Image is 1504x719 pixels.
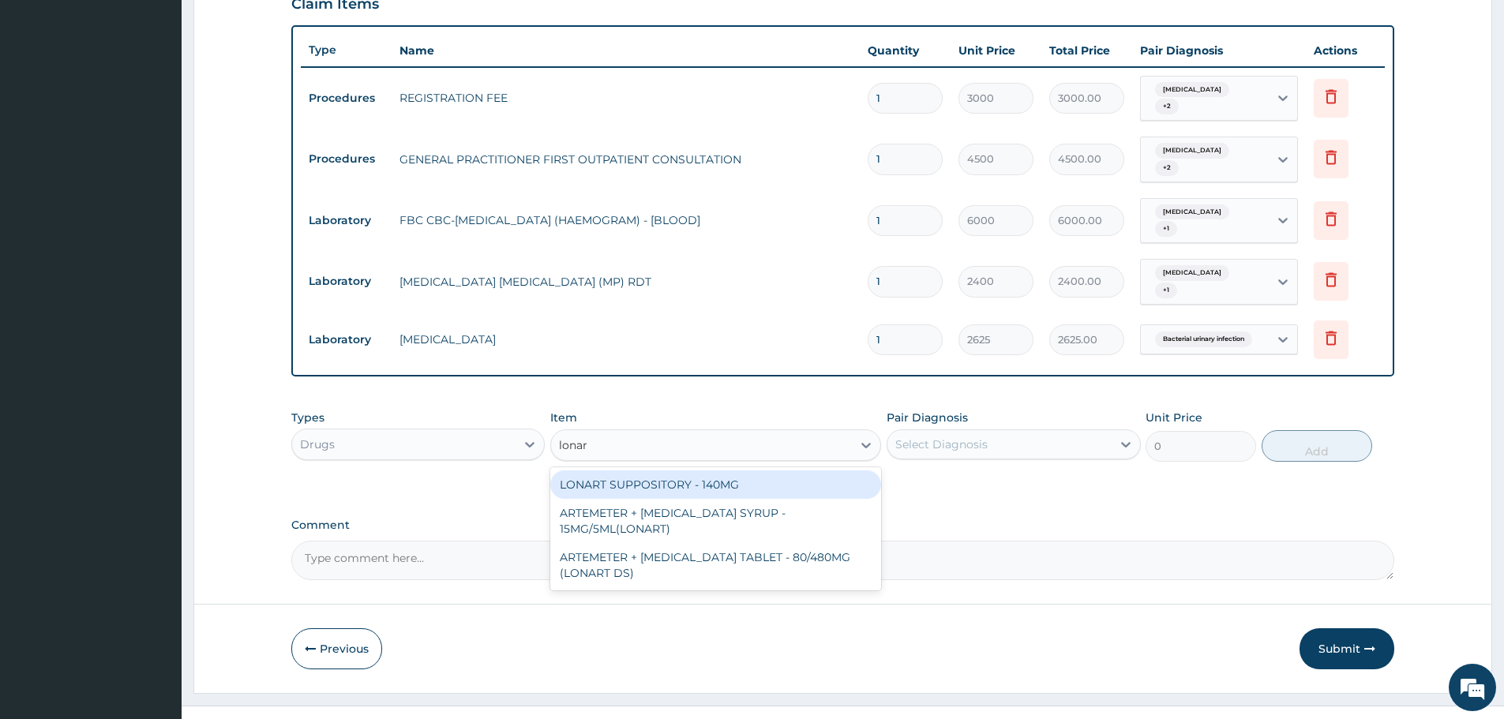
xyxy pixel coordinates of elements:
[1155,82,1229,98] span: [MEDICAL_DATA]
[1155,265,1229,281] span: [MEDICAL_DATA]
[301,267,392,296] td: Laboratory
[1146,410,1202,425] label: Unit Price
[1155,331,1252,347] span: Bacterial urinary infection
[1155,160,1179,176] span: + 2
[392,266,860,298] td: [MEDICAL_DATA] [MEDICAL_DATA] (MP) RDT
[392,204,860,236] td: FBC CBC-[MEDICAL_DATA] (HAEMOGRAM) - [BLOOD]
[8,431,301,486] textarea: Type your message and hit 'Enter'
[392,144,860,175] td: GENERAL PRACTITIONER FIRST OUTPATIENT CONSULTATION
[1155,99,1179,114] span: + 2
[392,324,860,355] td: [MEDICAL_DATA]
[1306,35,1385,66] th: Actions
[301,206,392,235] td: Laboratory
[1300,628,1394,669] button: Submit
[291,519,1394,532] label: Comment
[1132,35,1306,66] th: Pair Diagnosis
[82,88,265,109] div: Chat with us now
[301,84,392,113] td: Procedures
[300,436,335,452] div: Drugs
[29,79,64,118] img: d_794563401_company_1708531726252_794563401
[1155,283,1177,298] span: + 1
[259,8,297,46] div: Minimize live chat window
[1155,221,1177,237] span: + 1
[301,36,392,65] th: Type
[951,35,1041,66] th: Unit Price
[392,35,860,66] th: Name
[1155,143,1229,159] span: [MEDICAL_DATA]
[550,543,881,587] div: ARTEMETER + [MEDICAL_DATA] TABLET - 80/480MG (LONART DS)
[92,199,218,358] span: We're online!
[860,35,951,66] th: Quantity
[1155,204,1229,220] span: [MEDICAL_DATA]
[291,411,324,425] label: Types
[301,144,392,174] td: Procedures
[1041,35,1132,66] th: Total Price
[550,499,881,543] div: ARTEMETER + [MEDICAL_DATA] SYRUP - 15MG/5ML(LONART)
[550,470,881,499] div: LONART SUPPOSITORY - 140MG
[301,325,392,354] td: Laboratory
[392,82,860,114] td: REGISTRATION FEE
[550,410,577,425] label: Item
[1262,430,1372,462] button: Add
[895,436,988,452] div: Select Diagnosis
[291,628,382,669] button: Previous
[887,410,968,425] label: Pair Diagnosis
